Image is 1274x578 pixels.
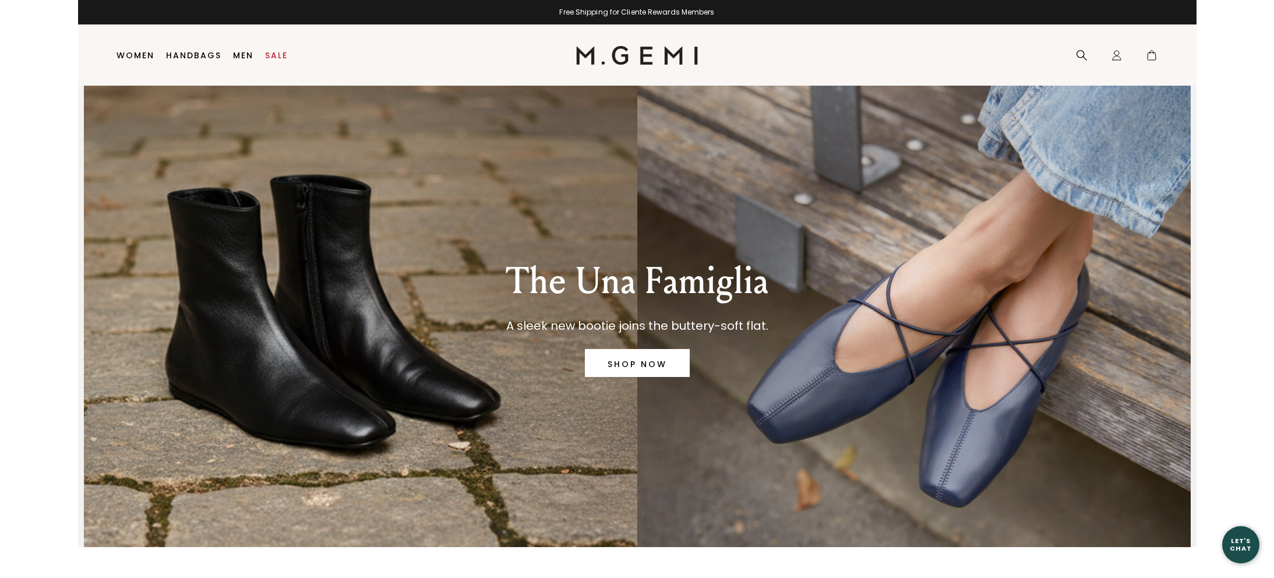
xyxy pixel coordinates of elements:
[506,316,768,335] p: A sleek new bootie joins the buttery-soft flat.
[233,51,253,60] a: Men
[1222,537,1259,552] div: Let's Chat
[78,8,1197,17] div: Free Shipping for Cliente Rewards Members
[117,51,154,60] a: Women
[585,349,690,377] a: SHOP NOW
[576,46,698,65] img: M.Gemi
[506,260,768,302] p: The Una Famiglia
[166,51,221,60] a: Handbags
[265,51,288,60] a: Sale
